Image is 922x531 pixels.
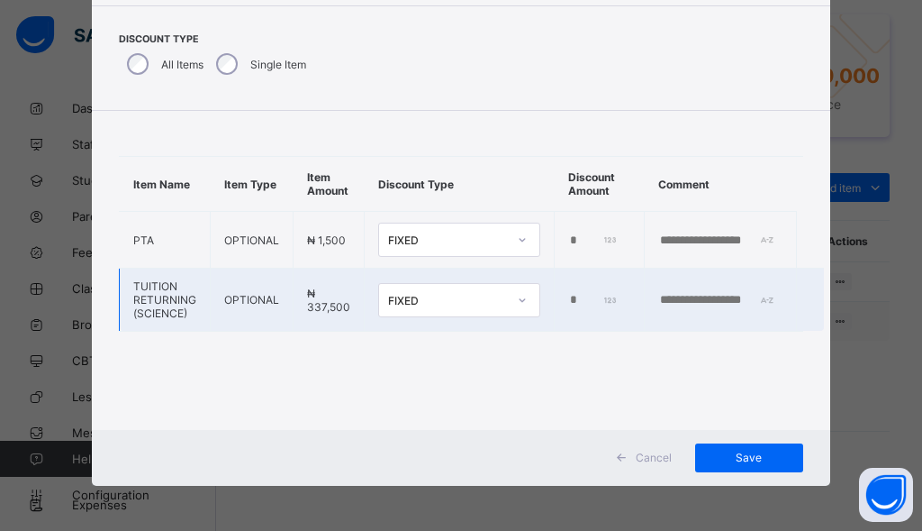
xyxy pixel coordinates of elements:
[307,287,350,314] span: ₦ 337,500
[859,468,913,522] button: Open asap
[120,157,211,212] th: Item Name
[120,269,211,332] td: TUITION RETURNING (SCIENCE)
[161,58,203,71] label: All Items
[645,157,797,212] th: Comment
[211,269,294,332] td: OPTIONAL
[211,212,294,269] td: OPTIONAL
[250,58,306,71] label: Single Item
[636,451,672,464] span: Cancel
[555,157,645,212] th: Discount Amount
[709,451,790,464] span: Save
[120,212,211,269] td: PTA
[388,233,507,247] div: FIXED
[294,157,365,212] th: Item Amount
[211,157,294,212] th: Item Type
[119,33,311,45] span: Discount Type
[388,293,507,307] div: FIXED
[365,157,555,212] th: Discount Type
[307,233,346,247] span: ₦ 1,500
